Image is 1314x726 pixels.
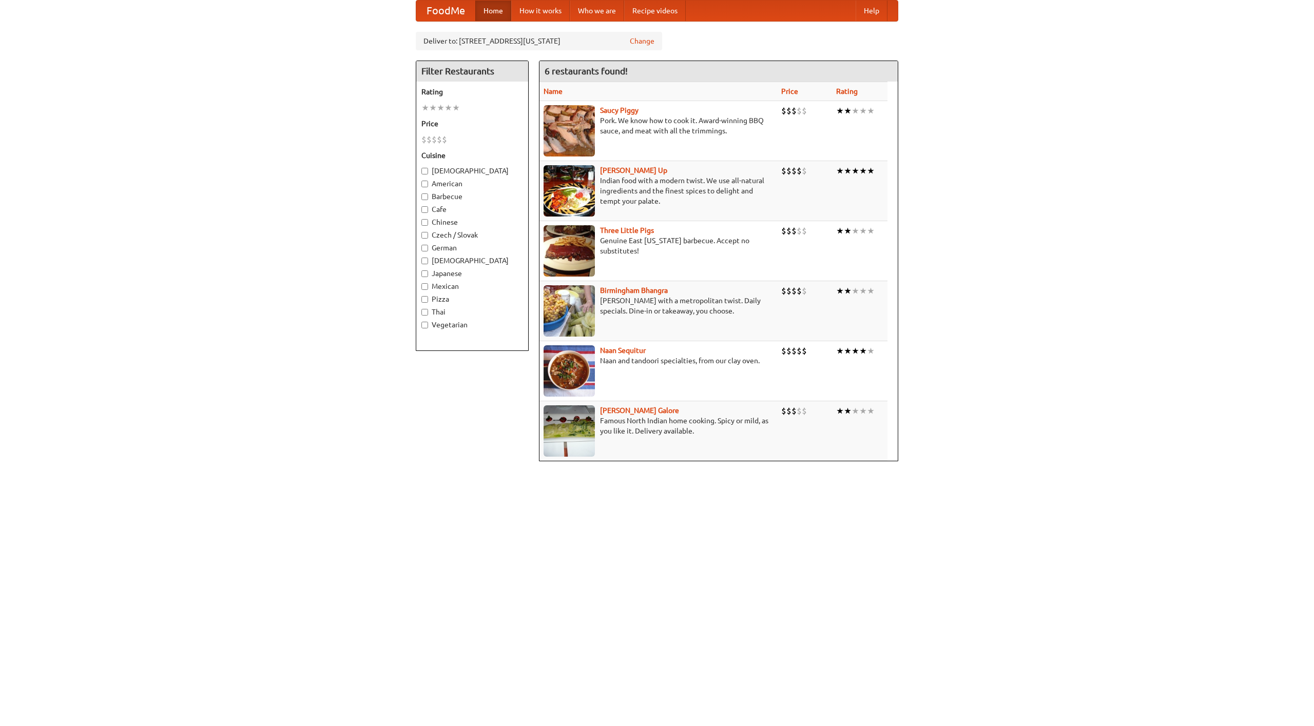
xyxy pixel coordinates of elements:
[600,106,639,114] a: Saucy Piggy
[797,225,802,237] li: $
[867,285,875,297] li: ★
[421,219,428,226] input: Chinese
[802,165,807,176] li: $
[867,225,875,237] li: ★
[452,102,460,113] li: ★
[836,285,844,297] li: ★
[852,165,859,176] li: ★
[836,87,858,95] a: Rating
[544,405,595,457] img: currygalore.jpg
[781,87,798,95] a: Price
[791,165,797,176] li: $
[802,105,807,116] li: $
[421,309,428,316] input: Thai
[844,345,852,357] li: ★
[421,243,523,253] label: German
[600,166,667,174] a: [PERSON_NAME] Up
[544,115,773,136] p: Pork. We know how to cook it. Award-winning BBQ sauce, and meat with all the trimmings.
[791,105,797,116] li: $
[786,405,791,417] li: $
[852,405,859,417] li: ★
[421,134,427,145] li: $
[475,1,511,21] a: Home
[859,405,867,417] li: ★
[802,345,807,357] li: $
[437,134,442,145] li: $
[797,405,802,417] li: $
[836,105,844,116] li: ★
[797,345,802,357] li: $
[781,285,786,297] li: $
[859,225,867,237] li: ★
[836,165,844,176] li: ★
[600,406,679,415] b: [PERSON_NAME] Galore
[802,405,807,417] li: $
[429,102,437,113] li: ★
[859,345,867,357] li: ★
[836,405,844,417] li: ★
[421,245,428,251] input: German
[421,256,523,266] label: [DEMOGRAPHIC_DATA]
[852,285,859,297] li: ★
[867,105,875,116] li: ★
[544,296,773,316] p: [PERSON_NAME] with a metropolitan twist. Daily specials. Dine-in or takeaway, you choose.
[421,204,523,214] label: Cafe
[416,61,528,82] h4: Filter Restaurants
[421,181,428,187] input: American
[797,285,802,297] li: $
[867,165,875,176] li: ★
[786,225,791,237] li: $
[421,166,523,176] label: [DEMOGRAPHIC_DATA]
[421,87,523,97] h5: Rating
[852,345,859,357] li: ★
[786,105,791,116] li: $
[421,150,523,161] h5: Cuisine
[852,105,859,116] li: ★
[544,236,773,256] p: Genuine East [US_STATE] barbecue. Accept no substitutes!
[421,296,428,303] input: Pizza
[511,1,570,21] a: How it works
[544,175,773,206] p: Indian food with a modern twist. We use all-natural ingredients and the finest spices to delight ...
[867,405,875,417] li: ★
[421,217,523,227] label: Chinese
[416,1,475,21] a: FoodMe
[421,193,428,200] input: Barbecue
[781,345,786,357] li: $
[859,105,867,116] li: ★
[600,286,668,295] b: Birmingham Bhangra
[421,270,428,277] input: Japanese
[421,322,428,328] input: Vegetarian
[781,165,786,176] li: $
[844,105,852,116] li: ★
[421,102,429,113] li: ★
[844,225,852,237] li: ★
[791,285,797,297] li: $
[421,283,428,290] input: Mexican
[421,119,523,129] h5: Price
[867,345,875,357] li: ★
[802,225,807,237] li: $
[544,87,563,95] a: Name
[416,32,662,50] div: Deliver to: [STREET_ADDRESS][US_STATE]
[844,405,852,417] li: ★
[544,416,773,436] p: Famous North Indian home cooking. Spicy or mild, as you like it. Delivery available.
[791,405,797,417] li: $
[445,102,452,113] li: ★
[791,225,797,237] li: $
[836,225,844,237] li: ★
[802,285,807,297] li: $
[421,258,428,264] input: [DEMOGRAPHIC_DATA]
[600,226,654,234] b: Three Little Pigs
[545,66,628,76] ng-pluralize: 6 restaurants found!
[791,345,797,357] li: $
[781,105,786,116] li: $
[600,346,646,355] b: Naan Sequitur
[544,356,773,366] p: Naan and tandoori specialties, from our clay oven.
[421,232,428,239] input: Czech / Slovak
[421,294,523,304] label: Pizza
[437,102,445,113] li: ★
[421,307,523,317] label: Thai
[421,206,428,213] input: Cafe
